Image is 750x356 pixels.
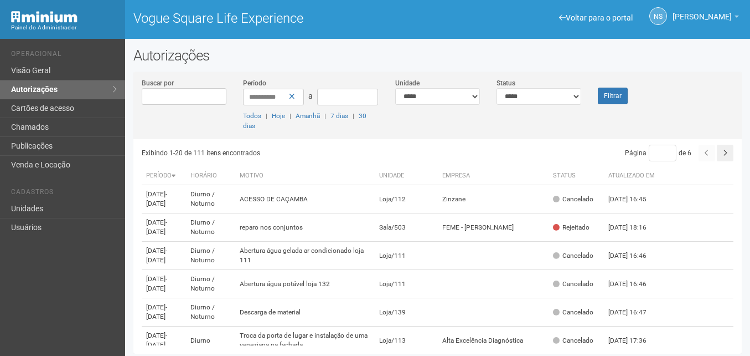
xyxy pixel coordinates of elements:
[142,167,186,185] th: Período
[553,336,593,345] div: Cancelado
[142,327,186,355] td: [DATE]
[438,213,549,242] td: FEME - [PERSON_NAME]
[673,2,732,21] span: Nicolle Silva
[553,223,589,232] div: Rejeitado
[266,112,267,120] span: |
[553,195,593,204] div: Cancelado
[142,298,186,327] td: [DATE]
[375,327,438,355] td: Loja/113
[375,270,438,298] td: Loja/111
[142,213,186,242] td: [DATE]
[649,7,667,25] a: NS
[438,167,549,185] th: Empresa
[375,185,438,213] td: Loja/112
[438,327,549,355] td: Alta Excelência Diagnóstica
[235,298,375,327] td: Descarga de material
[235,167,375,185] th: Motivo
[142,270,186,298] td: [DATE]
[186,298,235,327] td: Diurno / Noturno
[142,78,174,88] label: Buscar por
[186,270,235,298] td: Diurno / Noturno
[559,13,633,22] a: Voltar para o portal
[186,213,235,242] td: Diurno / Noturno
[142,242,186,270] td: [DATE]
[375,298,438,327] td: Loja/139
[272,112,285,120] a: Hoje
[598,88,628,104] button: Filtrar
[604,242,665,270] td: [DATE] 16:46
[186,167,235,185] th: Horário
[553,279,593,289] div: Cancelado
[142,185,186,213] td: [DATE]
[308,91,313,100] span: a
[235,242,375,270] td: Abertura água gelada ar condicionado loja 111
[186,185,235,213] td: Diurno / Noturno
[235,327,375,355] td: Troca da porta de lugar e instalação de uma veneziana na fachada
[553,308,593,317] div: Cancelado
[375,167,438,185] th: Unidade
[330,112,348,120] a: 7 dias
[438,185,549,213] td: Zinzane
[243,78,266,88] label: Período
[496,78,515,88] label: Status
[235,270,375,298] td: Abertura água potável loja 132
[146,190,167,207] span: - [DATE]
[11,11,77,23] img: Minium
[186,327,235,355] td: Diurno
[11,50,117,62] li: Operacional
[133,47,742,64] h2: Autorizações
[673,14,739,23] a: [PERSON_NAME]
[146,303,167,321] span: - [DATE]
[146,275,167,292] span: - [DATE]
[146,247,167,264] span: - [DATE]
[604,270,665,298] td: [DATE] 16:46
[146,332,167,349] span: - [DATE]
[625,149,691,157] span: Página de 6
[142,145,440,161] div: Exibindo 1-20 de 111 itens encontrados
[11,23,117,33] div: Painel do Administrador
[375,242,438,270] td: Loja/111
[11,188,117,200] li: Cadastros
[296,112,320,120] a: Amanhã
[235,213,375,242] td: reparo nos conjuntos
[604,213,665,242] td: [DATE] 18:16
[324,112,326,120] span: |
[186,242,235,270] td: Diurno / Noturno
[146,218,167,236] span: - [DATE]
[243,112,261,120] a: Todos
[549,167,604,185] th: Status
[604,327,665,355] td: [DATE] 17:36
[353,112,354,120] span: |
[133,11,430,26] h1: Vogue Square Life Experience
[395,78,420,88] label: Unidade
[604,167,665,185] th: Atualizado em
[604,298,665,327] td: [DATE] 16:47
[375,213,438,242] td: Sala/503
[235,185,375,213] td: ACESSO DE CAÇAMBA
[553,251,593,261] div: Cancelado
[604,185,665,213] td: [DATE] 16:45
[289,112,291,120] span: |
